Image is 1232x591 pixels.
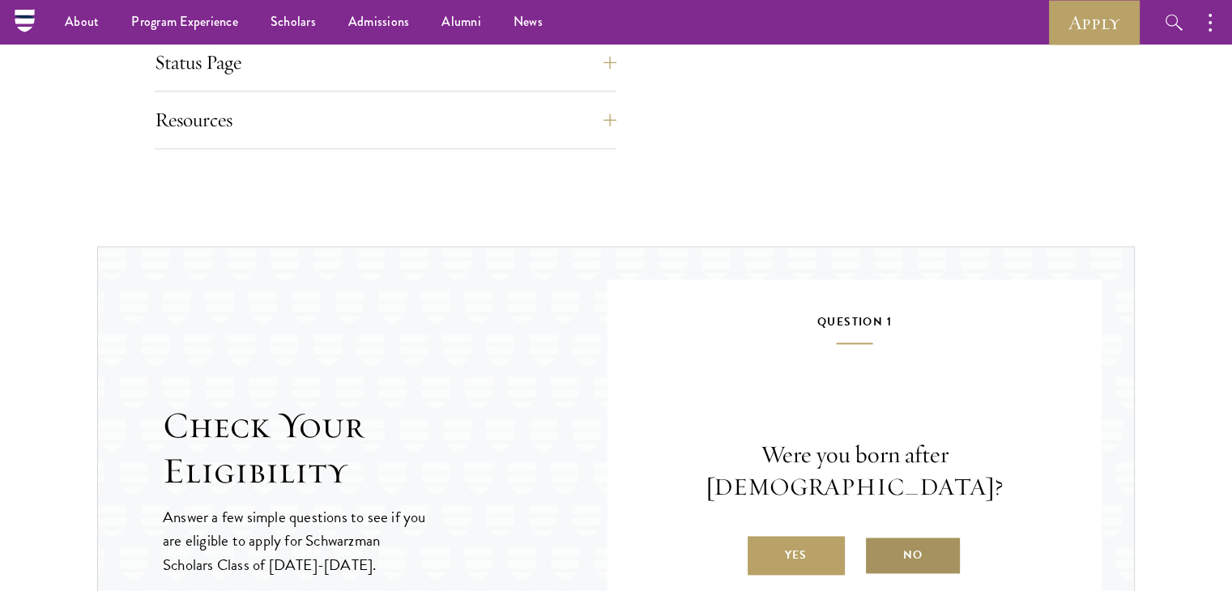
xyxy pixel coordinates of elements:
[656,312,1053,344] h5: Question 1
[155,100,616,139] button: Resources
[163,403,607,494] h2: Check Your Eligibility
[864,536,961,575] label: No
[155,43,616,82] button: Status Page
[656,439,1053,504] p: Were you born after [DEMOGRAPHIC_DATA]?
[163,505,428,576] p: Answer a few simple questions to see if you are eligible to apply for Schwarzman Scholars Class o...
[748,536,845,575] label: Yes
